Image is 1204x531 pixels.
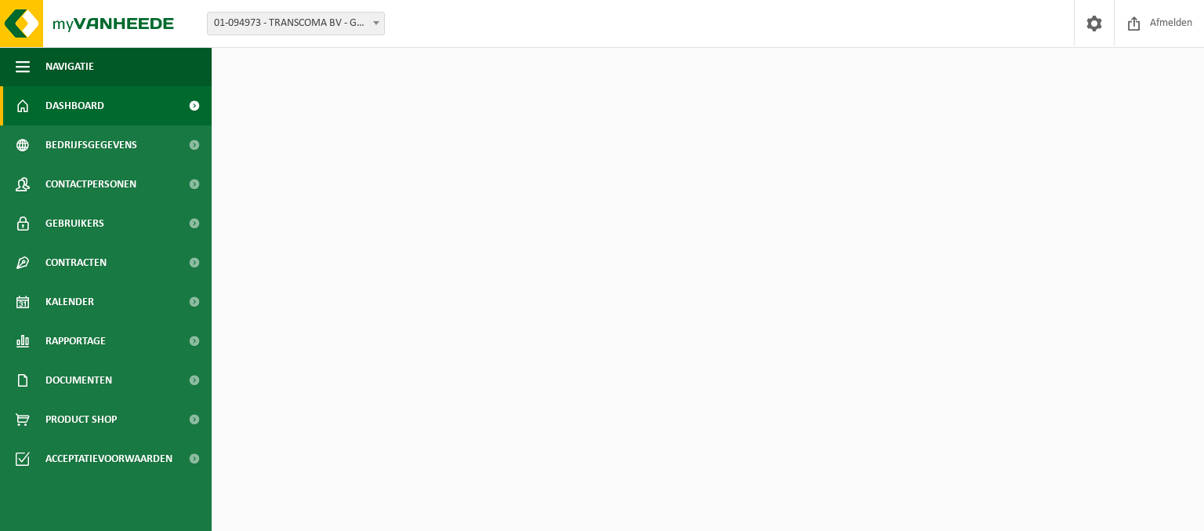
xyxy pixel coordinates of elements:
span: Contracten [45,243,107,282]
span: Documenten [45,361,112,400]
span: Bedrijfsgegevens [45,125,137,165]
span: Rapportage [45,322,106,361]
span: Acceptatievoorwaarden [45,439,172,478]
span: Product Shop [45,400,117,439]
span: Dashboard [45,86,104,125]
span: Kalender [45,282,94,322]
span: 01-094973 - TRANSCOMA BV - GENK [207,12,385,35]
span: Gebruikers [45,204,104,243]
span: 01-094973 - TRANSCOMA BV - GENK [208,13,384,35]
span: Contactpersonen [45,165,136,204]
span: Navigatie [45,47,94,86]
